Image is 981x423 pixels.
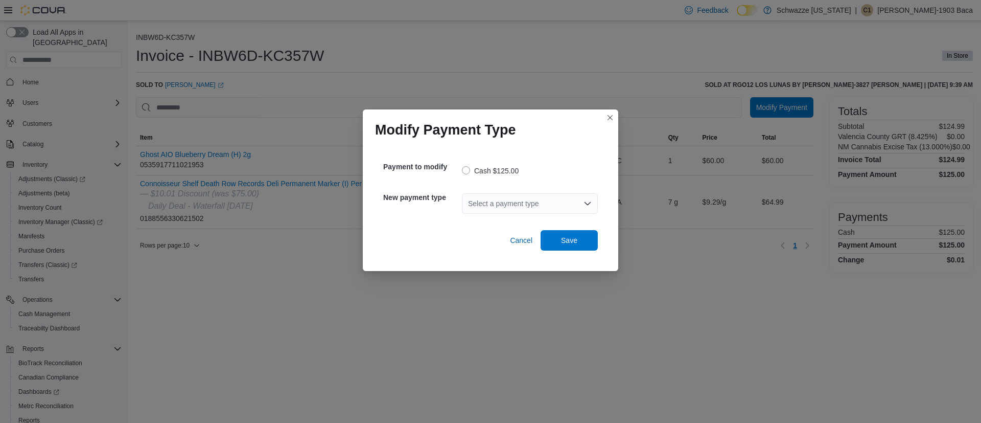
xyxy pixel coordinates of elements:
input: Accessible screen reader label [468,197,469,210]
span: Cancel [510,235,532,246]
label: Cash $125.00 [462,165,519,177]
button: Cancel [506,230,536,251]
button: Open list of options [583,199,592,208]
h5: Payment to modify [383,157,460,177]
h5: New payment type [383,187,460,208]
span: Save [561,235,577,246]
h1: Modify Payment Type [375,122,516,138]
button: Save [541,230,598,251]
button: Closes this modal window [604,112,616,124]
